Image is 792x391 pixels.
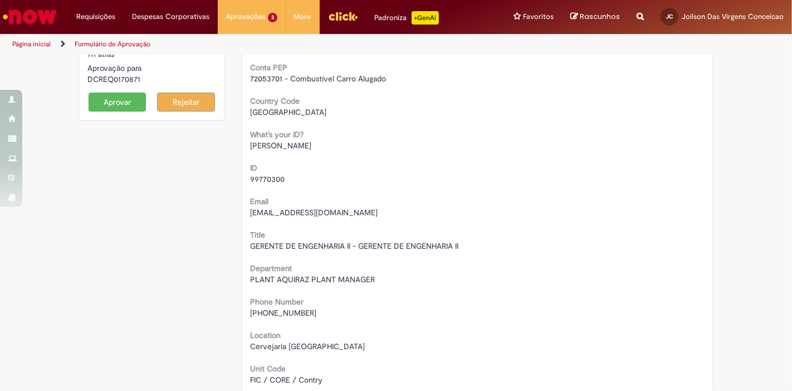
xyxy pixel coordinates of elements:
[251,241,459,251] span: GERENTE DE ENGENHARIA II - GERENTE DE ENGENHARIA II
[89,93,146,112] button: Aprovar
[580,11,620,22] span: Rascunhos
[375,11,439,25] div: Padroniza
[251,274,375,284] span: PLANT AQUIRAZ PLANT MANAGER
[87,49,216,60] div: 29/09/2025 03:53:53
[251,341,365,351] span: Cervejaria [GEOGRAPHIC_DATA]
[251,364,286,374] b: Unit Code
[251,62,288,73] b: Conta PEP
[157,93,215,112] button: Rejeitar
[251,96,300,106] b: Country Code
[1,6,58,28] img: ServiceNow
[268,13,277,22] span: 3
[328,8,358,25] img: click_logo_yellow_360x200.png
[251,174,285,184] span: 99770300
[226,11,266,22] span: Aprovações
[682,12,784,21] span: Joilson Das Virgens Conceicao
[412,11,439,25] p: +GenAi
[251,163,258,173] b: ID
[251,207,378,218] span: [EMAIL_ADDRESS][DOMAIN_NAME]
[251,308,317,318] span: [PHONE_NUMBER]
[251,330,281,340] b: Location
[251,297,304,307] b: Phone Number
[87,49,114,59] time: 29/09/2025 03:53:53
[87,62,141,74] label: Aprovação para
[12,40,51,49] a: Página inicial
[570,12,620,22] a: Rascunhos
[251,141,312,151] span: [PERSON_NAME]
[8,34,520,55] ul: Trilhas de página
[75,40,150,49] a: Formulário de Aprovação
[251,196,269,206] b: Email
[251,107,327,117] span: [GEOGRAPHIC_DATA]
[87,74,216,85] div: DCREQ0170871
[132,11,209,22] span: Despesas Corporativas
[251,230,266,240] b: Title
[251,129,304,139] b: What's your ID?
[294,11,311,22] span: More
[251,263,292,273] b: Department
[251,375,323,385] span: FIC / CORE / Contry
[76,11,115,22] span: Requisições
[87,49,114,59] span: 7h atrás
[523,11,554,22] span: Favoritos
[251,74,387,84] span: 72053701 - Combustível Carro Alugado
[666,13,673,20] span: JC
